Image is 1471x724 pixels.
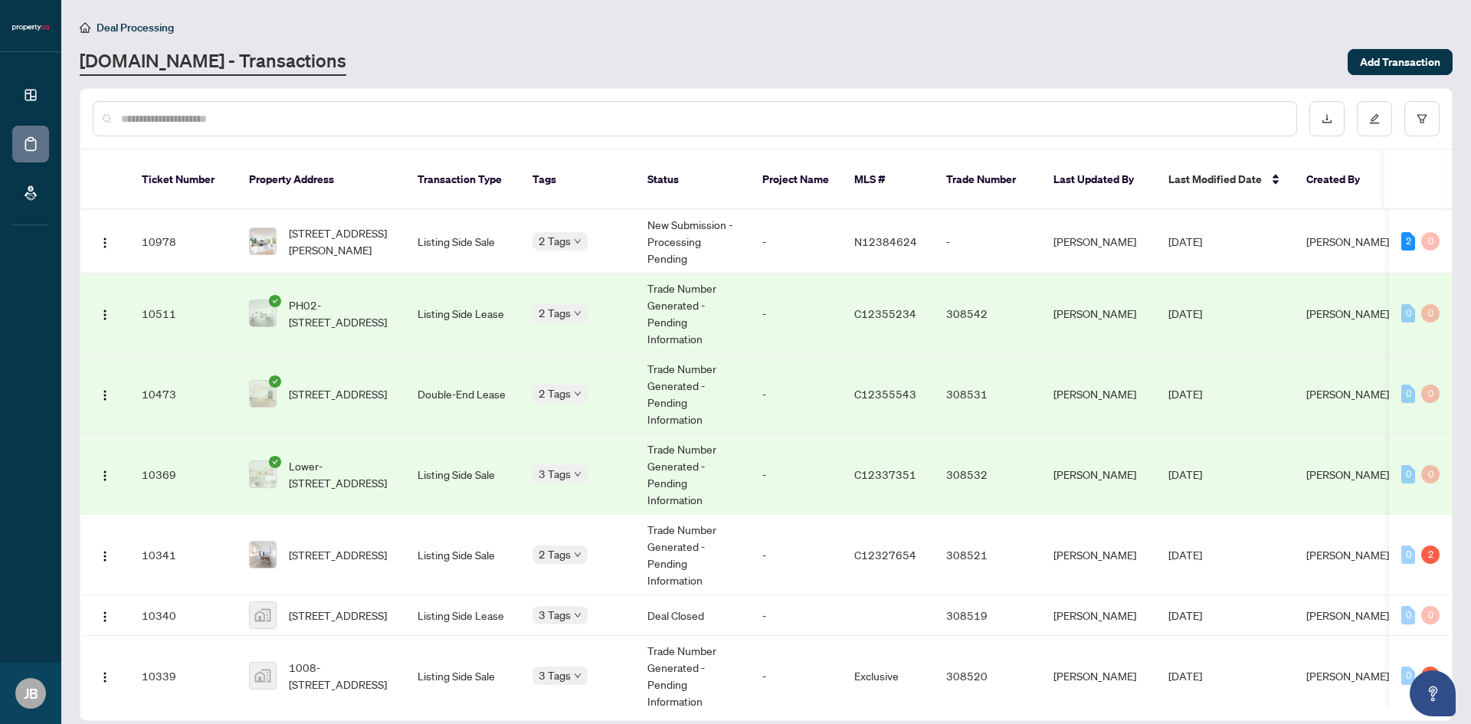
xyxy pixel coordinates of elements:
[750,434,842,515] td: -
[93,462,117,486] button: Logo
[635,210,750,274] td: New Submission - Processing Pending
[539,667,571,684] span: 3 Tags
[269,456,281,468] span: check-circle
[635,595,750,636] td: Deal Closed
[934,210,1041,274] td: -
[405,210,520,274] td: Listing Side Sale
[1041,354,1156,434] td: [PERSON_NAME]
[934,515,1041,595] td: 308521
[237,150,405,210] th: Property Address
[1401,385,1415,403] div: 0
[1369,113,1380,124] span: edit
[93,301,117,326] button: Logo
[1156,150,1294,210] th: Last Modified Date
[1401,545,1415,564] div: 0
[1168,306,1202,320] span: [DATE]
[405,150,520,210] th: Transaction Type
[1309,101,1345,136] button: download
[750,595,842,636] td: -
[539,385,571,402] span: 2 Tags
[750,636,842,716] td: -
[574,611,582,619] span: down
[80,48,346,76] a: [DOMAIN_NAME] - Transactions
[289,659,393,693] span: 1008-[STREET_ADDRESS]
[289,296,393,330] span: PH02-[STREET_ADDRESS]
[635,636,750,716] td: Trade Number Generated - Pending Information
[269,375,281,388] span: check-circle
[129,354,237,434] td: 10473
[539,465,571,483] span: 3 Tags
[99,470,111,482] img: Logo
[574,310,582,317] span: down
[405,354,520,434] td: Double-End Lease
[574,390,582,398] span: down
[405,434,520,515] td: Listing Side Sale
[635,354,750,434] td: Trade Number Generated - Pending Information
[750,150,842,210] th: Project Name
[1041,434,1156,515] td: [PERSON_NAME]
[539,304,571,322] span: 2 Tags
[1306,548,1389,562] span: [PERSON_NAME]
[1421,232,1440,251] div: 0
[405,595,520,636] td: Listing Side Lease
[93,603,117,627] button: Logo
[1421,667,1440,685] div: 2
[250,602,276,628] img: thumbnail-img
[574,672,582,680] span: down
[1401,667,1415,685] div: 0
[1401,304,1415,323] div: 0
[1306,387,1389,401] span: [PERSON_NAME]
[1041,150,1156,210] th: Last Updated By
[1417,113,1427,124] span: filter
[1357,101,1392,136] button: edit
[1168,171,1262,188] span: Last Modified Date
[1322,113,1332,124] span: download
[1168,467,1202,481] span: [DATE]
[99,389,111,401] img: Logo
[1168,608,1202,622] span: [DATE]
[842,150,934,210] th: MLS #
[1041,636,1156,716] td: [PERSON_NAME]
[1421,304,1440,323] div: 0
[1294,150,1386,210] th: Created By
[250,381,276,407] img: thumbnail-img
[854,548,916,562] span: C12327654
[129,636,237,716] td: 10339
[1404,101,1440,136] button: filter
[854,387,916,401] span: C12355543
[1041,274,1156,354] td: [PERSON_NAME]
[289,607,387,624] span: [STREET_ADDRESS]
[750,210,842,274] td: -
[129,150,237,210] th: Ticket Number
[635,434,750,515] td: Trade Number Generated - Pending Information
[1421,465,1440,483] div: 0
[99,671,111,683] img: Logo
[93,542,117,567] button: Logo
[1401,232,1415,251] div: 2
[934,274,1041,354] td: 308542
[750,354,842,434] td: -
[289,546,387,563] span: [STREET_ADDRESS]
[269,295,281,307] span: check-circle
[1168,234,1202,248] span: [DATE]
[1041,210,1156,274] td: [PERSON_NAME]
[539,232,571,250] span: 2 Tags
[99,611,111,623] img: Logo
[520,150,635,210] th: Tags
[129,210,237,274] td: 10978
[405,515,520,595] td: Listing Side Sale
[750,274,842,354] td: -
[99,309,111,321] img: Logo
[854,306,916,320] span: C12355234
[12,23,49,32] img: logo
[250,542,276,568] img: thumbnail-img
[250,461,276,487] img: thumbnail-img
[99,550,111,562] img: Logo
[405,274,520,354] td: Listing Side Lease
[405,636,520,716] td: Listing Side Sale
[289,224,393,258] span: [STREET_ADDRESS][PERSON_NAME]
[1401,465,1415,483] div: 0
[93,382,117,406] button: Logo
[129,515,237,595] td: 10341
[854,669,899,683] span: Exclusive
